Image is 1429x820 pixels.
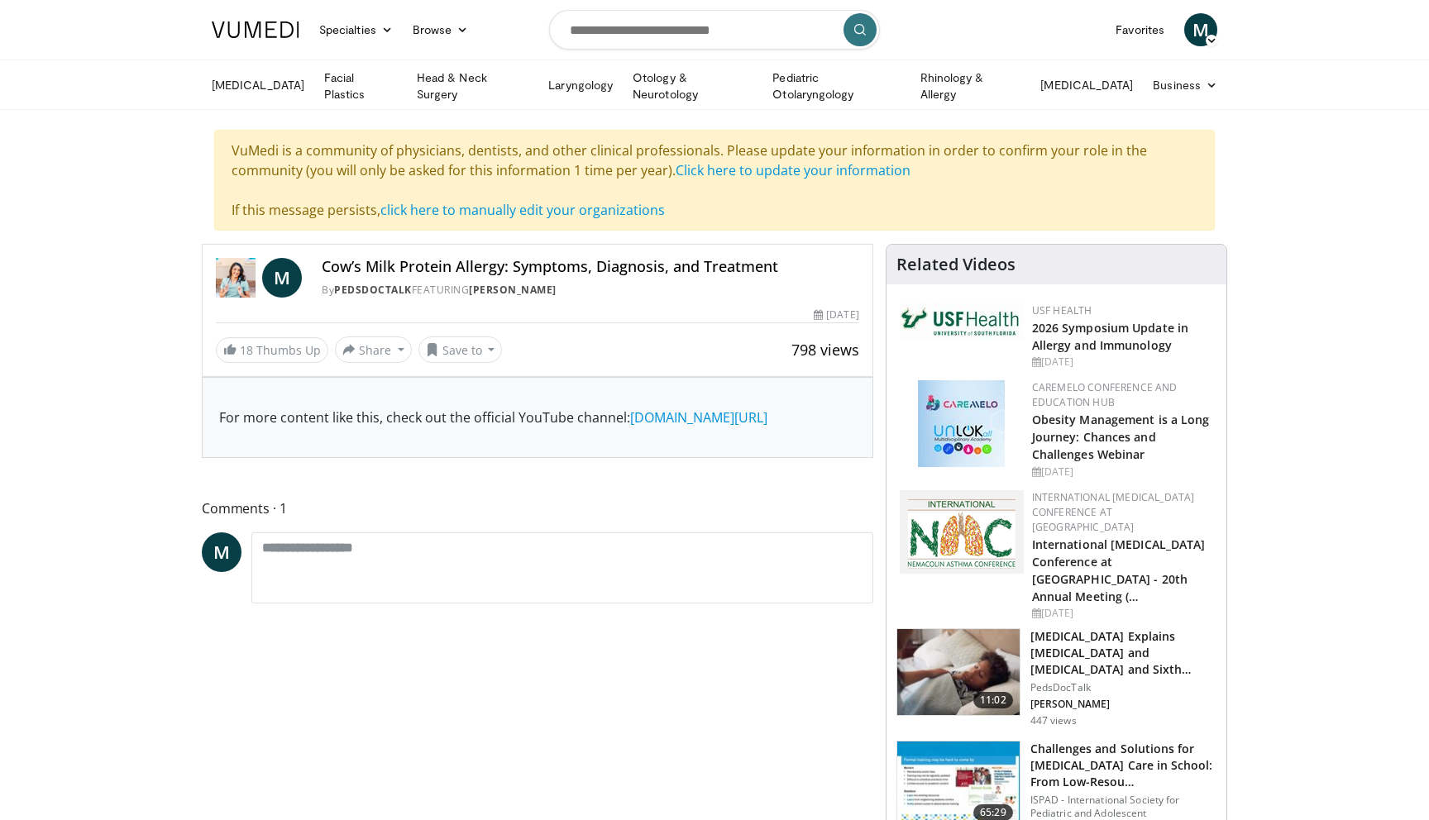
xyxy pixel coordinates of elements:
a: click here to manually edit your organizations [380,201,665,219]
span: Comments 1 [202,498,873,519]
p: 447 views [1030,714,1077,727]
a: [DOMAIN_NAME][URL] [630,408,767,427]
span: 18 [240,342,253,358]
p: [PERSON_NAME] [1030,698,1216,711]
img: 1e44b3bf-d96b-47ae-a9a2-3e73321d64e0.150x105_q85_crop-smart_upscale.jpg [897,629,1020,715]
a: International [MEDICAL_DATA] Conference at [GEOGRAPHIC_DATA] - 20th Annual Meeting (… [1032,536,1206,604]
span: 11:02 [973,692,1013,708]
input: Search topics, interventions [549,10,880,50]
a: Specialties [309,13,403,46]
img: VuMedi Logo [212,21,299,38]
a: Obesity Management is a Long Journey: Chances and Challenges Webinar [1032,412,1210,462]
a: Rhinology & Allergy [910,69,1031,102]
div: [DATE] [814,307,858,322]
a: Pediatric Otolaryngology [762,69,910,102]
a: Otology & Neurotology [623,69,762,102]
a: [MEDICAL_DATA] [202,69,314,102]
a: 11:02 [MEDICAL_DATA] Explains [MEDICAL_DATA] and [MEDICAL_DATA] and Sixth Disea… PedsDocTalk [PER... [896,628,1216,727]
h3: [MEDICAL_DATA] Explains [MEDICAL_DATA] and [MEDICAL_DATA] and Sixth Disea… [1030,628,1216,678]
p: PedsDocTalk [1030,681,1216,694]
a: Click here to update your information [676,161,910,179]
a: CaReMeLO Conference and Education Hub [1032,380,1178,409]
button: Share [335,336,412,363]
a: 18 Thumbs Up [216,337,328,363]
a: Browse [403,13,479,46]
h3: Challenges and Solutions for [MEDICAL_DATA] Care in School: From Low-Resou… [1030,741,1216,790]
a: [PERSON_NAME] [469,283,557,297]
a: Head & Neck Surgery [407,69,538,102]
img: PedsDocTalk [216,258,256,298]
a: M [1184,13,1217,46]
button: Save to [418,336,503,363]
p: For more content like this, check out the official YouTube channel: [219,408,856,427]
a: Facial Plastics [314,69,407,102]
a: [MEDICAL_DATA] [1030,69,1143,102]
a: Business [1143,69,1227,102]
a: USF Health [1032,303,1092,317]
img: 45df64a9-a6de-482c-8a90-ada250f7980c.png.150x105_q85_autocrop_double_scale_upscale_version-0.2.jpg [918,380,1005,467]
h4: Cow’s Milk Protein Allergy: Symptoms, Diagnosis, and Treatment [322,258,859,276]
a: M [262,258,302,298]
a: International [MEDICAL_DATA] Conference at [GEOGRAPHIC_DATA] [1032,490,1195,534]
img: 9485e4e4-7c5e-4f02-b036-ba13241ea18b.png.150x105_q85_autocrop_double_scale_upscale_version-0.2.png [900,490,1024,574]
a: M [202,532,241,572]
a: Favorites [1106,13,1174,46]
a: Laryngology [538,69,623,102]
img: 6ba8804a-8538-4002-95e7-a8f8012d4a11.png.150x105_q85_autocrop_double_scale_upscale_version-0.2.jpg [900,303,1024,340]
div: [DATE] [1032,606,1213,621]
a: PedsDocTalk [334,283,412,297]
h4: Related Videos [896,255,1016,274]
a: 2026 Symposium Update in Allergy and Immunology [1032,320,1188,353]
div: VuMedi is a community of physicians, dentists, and other clinical professionals. Please update yo... [214,130,1215,231]
div: By FEATURING [322,283,859,298]
div: [DATE] [1032,465,1213,479]
div: [DATE] [1032,355,1213,369]
span: 798 views [791,340,859,360]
